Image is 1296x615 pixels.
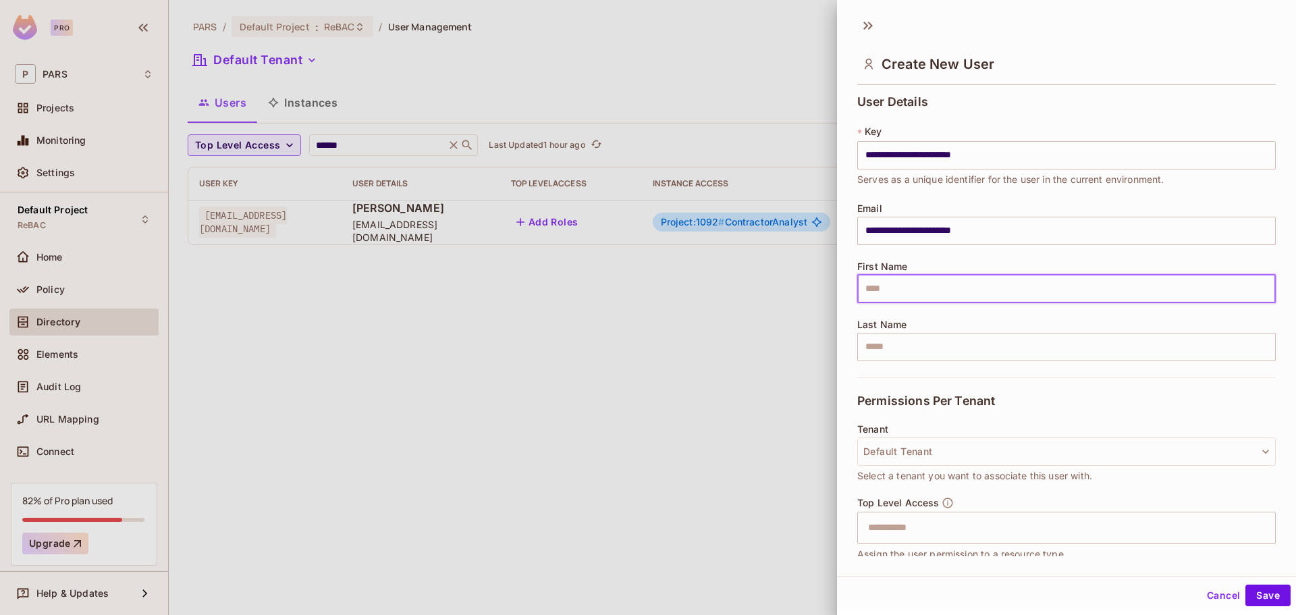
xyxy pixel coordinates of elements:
span: Create New User [882,56,994,72]
span: Email [857,203,882,214]
span: Permissions Per Tenant [857,394,995,408]
span: Serves as a unique identifier for the user in the current environment. [857,172,1164,187]
span: Tenant [857,424,888,435]
button: Default Tenant [857,437,1276,466]
span: Top Level Access [857,498,939,508]
span: Key [865,126,882,137]
span: Assign the user permission to a resource type [857,547,1064,562]
button: Save [1245,585,1291,606]
button: Cancel [1201,585,1245,606]
span: Last Name [857,319,907,330]
button: Open [1268,526,1271,529]
span: User Details [857,95,928,109]
span: First Name [857,261,908,272]
span: Select a tenant you want to associate this user with. [857,469,1092,483]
